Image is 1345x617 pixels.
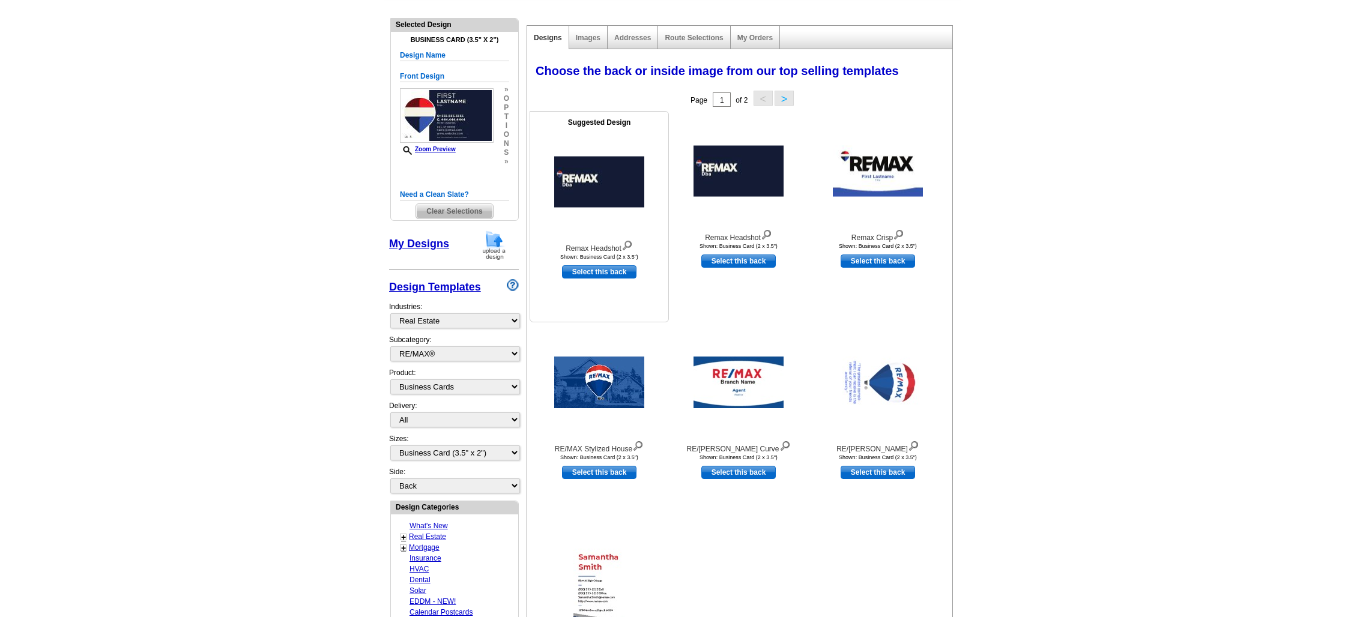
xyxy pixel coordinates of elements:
[504,103,509,112] span: p
[504,121,509,130] span: i
[533,454,665,460] div: Shown: Business Card (2 x 3.5")
[389,367,519,400] div: Product:
[554,157,644,208] img: Remax Headshot
[389,400,519,433] div: Delivery:
[400,146,456,152] a: Zoom Preview
[410,565,429,573] a: HVAC
[504,94,509,103] span: o
[416,204,492,218] span: Clear Selections
[409,543,440,552] a: Mortgage
[736,96,748,104] span: of 2
[400,71,509,82] h5: Front Design
[533,254,665,260] div: Shown: Business Card (2 x 3.5")
[694,357,784,408] img: RE/MAX Blue Curve
[534,34,562,42] a: Designs
[410,554,441,562] a: Insurance
[701,466,776,479] a: use this design
[389,334,519,367] div: Subcategory:
[841,466,915,479] a: use this design
[672,243,805,249] div: Shown: Business Card (2 x 3.5")
[533,238,665,254] div: Remax Headshot
[754,91,773,106] button: <
[632,438,644,451] img: view design details
[410,576,431,584] a: Dental
[410,608,473,616] a: Calendar Postcards
[672,227,805,243] div: Remax Headshot
[614,34,651,42] a: Addresses
[409,532,446,541] a: Real Estate
[400,50,509,61] h5: Design Name
[761,227,772,240] img: view design details
[400,88,494,143] img: REMAXBCF_Remax_Balloon_All.jpg
[621,238,633,251] img: view design details
[533,438,665,454] div: RE/MAX Stylized House
[812,438,944,454] div: RE/[PERSON_NAME]
[775,91,794,106] button: >
[893,227,904,240] img: view design details
[504,148,509,157] span: s
[691,96,707,104] span: Page
[400,36,509,44] h4: Business Card (3.5" x 2")
[841,254,915,268] a: use this design
[701,254,776,268] a: use this design
[504,157,509,166] span: »
[665,34,723,42] a: Route Selections
[504,139,509,148] span: n
[576,34,600,42] a: Images
[479,230,510,260] img: upload-design
[389,238,449,250] a: My Designs
[812,227,944,243] div: Remax Crisp
[672,438,805,454] div: RE/[PERSON_NAME] Curve
[1105,338,1345,617] iframe: LiveChat chat widget
[568,118,631,127] b: Suggested Design
[389,433,519,466] div: Sizes:
[812,243,944,249] div: Shown: Business Card (2 x 3.5")
[391,19,518,30] div: Selected Design
[562,466,636,479] a: use this design
[507,279,519,291] img: design-wizard-help-icon.png
[504,112,509,121] span: t
[401,532,406,542] a: +
[554,357,644,408] img: RE/MAX Stylized House
[672,454,805,460] div: Shown: Business Card (2 x 3.5")
[389,295,519,334] div: Industries:
[812,454,944,460] div: Shown: Business Card (2 x 3.5")
[562,265,636,278] a: use this design
[391,501,518,513] div: Design Categories
[410,522,448,530] a: What's New
[504,85,509,94] span: »
[410,586,426,595] a: Solar
[389,466,519,495] div: Side:
[410,597,456,606] a: EDDM - NEW!
[504,130,509,139] span: o
[737,34,773,42] a: My Orders
[833,146,923,197] img: Remax Crisp
[389,281,481,293] a: Design Templates
[779,438,791,451] img: view design details
[401,543,406,553] a: +
[833,357,923,408] img: RE/MAX Balloon
[400,189,509,200] h5: Need a Clean Slate?
[694,146,784,197] img: Remax Headshot
[536,64,899,77] span: Choose the back or inside image from our top selling templates
[908,438,919,451] img: view design details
